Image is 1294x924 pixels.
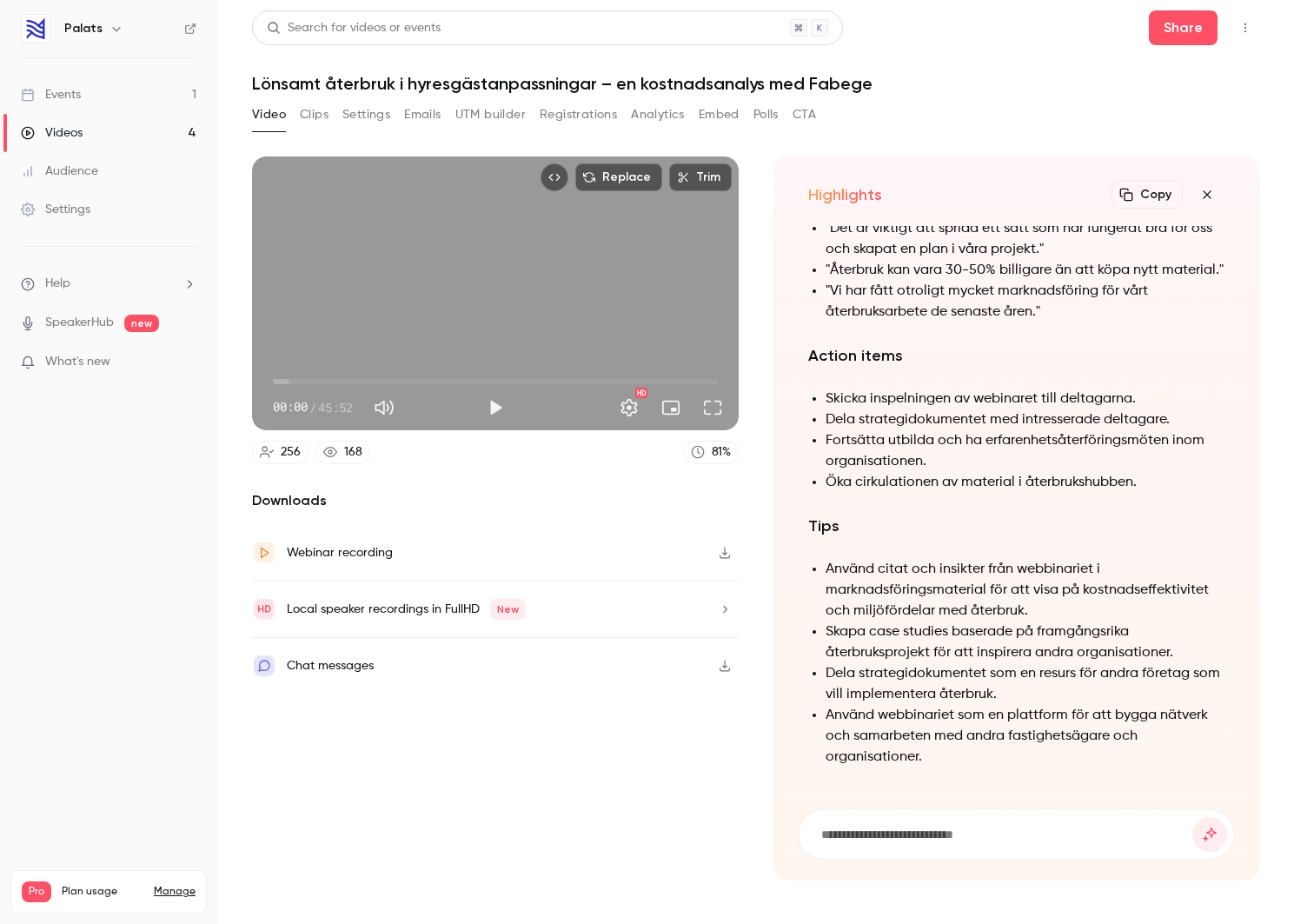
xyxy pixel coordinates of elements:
button: Clips [300,101,328,129]
span: new [124,315,159,332]
li: "Återbruk kan vara 30-50% billigare än att köpa nytt material." [826,260,1225,281]
h2: Downloads [252,490,739,511]
button: Settings [342,101,390,129]
span: Plan usage [62,885,143,899]
button: Embed video [541,163,568,191]
div: Search for videos or events [267,19,441,37]
div: HD [635,388,647,398]
span: Pro [22,881,51,902]
button: Turn on miniplayer [654,390,688,425]
button: Settings [612,390,647,425]
div: 168 [344,443,362,462]
div: Settings [21,201,90,218]
a: Manage [154,885,196,899]
div: Videos [21,124,83,142]
li: Dela strategidokumentet med intresserade deltagare. [826,409,1225,430]
li: Skapa case studies baserade på framgångsrika återbruksprojekt för att inspirera andra organisatio... [826,622,1225,663]
div: 00:00 [273,398,353,416]
button: Full screen [695,390,730,425]
div: Local speaker recordings in FullHD [287,599,526,620]
a: 168 [315,441,370,464]
span: What's new [45,353,110,371]
a: 81% [683,441,739,464]
button: Replace [575,163,662,191]
button: Top Bar Actions [1231,14,1259,42]
div: 81 % [712,443,731,462]
li: help-dropdown-opener [21,275,196,293]
button: Emails [404,101,441,129]
div: Chat messages [287,655,374,676]
img: Palats [22,15,50,43]
button: Registrations [540,101,617,129]
button: CTA [793,101,816,129]
button: Share [1149,10,1218,45]
div: Webinar recording [287,542,393,563]
li: Använd webbinariet som en plattform för att bygga nätverk och samarbeten med andra fastighetsägar... [826,705,1225,768]
li: Öka cirkulationen av material i återbrukshubben. [826,472,1225,493]
span: / [309,398,316,416]
div: Events [21,86,81,103]
li: "Det är viktigt att sprida ett sätt som har fungerat bra för oss och skapat en plan i våra projekt." [826,218,1225,260]
button: Mute [367,390,401,425]
h1: Lönsamt återbruk i hyresgästanpassningar – en kostnadsanalys med Fabege [252,73,1259,94]
button: Play [478,390,513,425]
li: "Vi har fått otroligt mycket marknadsföring för vårt återbruksarbete de senaste åren." [826,281,1225,322]
button: Copy [1112,181,1183,209]
a: 256 [252,441,309,464]
iframe: Noticeable Trigger [176,355,196,370]
span: New [490,599,526,620]
button: Embed [699,101,740,129]
li: Skicka inspelningen av webinaret till deltagarna. [826,389,1225,409]
h2: Highlights [808,184,882,205]
li: Fortsätta utbilda och ha erfarenhetsåterföringsmöten inom organisationen. [826,430,1225,472]
button: Analytics [631,101,685,129]
li: Dela strategidokumentet som en resurs för andra företag som vill implementera återbruk. [826,663,1225,705]
span: 45:52 [318,398,353,416]
h6: Palats [64,20,103,37]
li: Använd citat och insikter från webbinariet i marknadsföringsmaterial för att visa på kostnadseffe... [826,559,1225,622]
div: 256 [281,443,301,462]
span: Help [45,275,70,293]
span: 00:00 [273,398,308,416]
button: Polls [753,101,779,129]
a: SpeakerHub [45,314,114,332]
h2: Tips [808,514,1225,538]
h2: Action items [808,343,1225,368]
button: Trim [669,163,732,191]
button: UTM builder [455,101,526,129]
div: Audience [21,163,98,180]
button: Video [252,101,286,129]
